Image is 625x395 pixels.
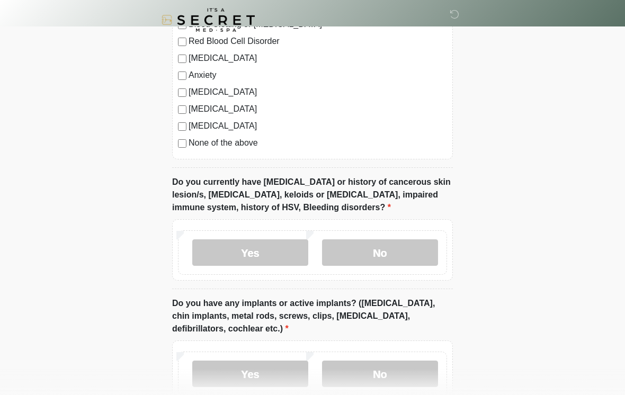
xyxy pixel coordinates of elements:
label: Red Blood Cell Disorder [189,35,447,48]
input: Red Blood Cell Disorder [178,38,186,46]
label: Yes [192,239,308,266]
input: [MEDICAL_DATA] [178,88,186,97]
label: Anxiety [189,69,447,82]
input: None of the above [178,139,186,148]
input: [MEDICAL_DATA] [178,122,186,131]
img: It's A Secret Med Spa Logo [162,8,255,32]
label: Yes [192,361,308,387]
label: Do you have any implants or active implants? ([MEDICAL_DATA], chin implants, metal rods, screws, ... [172,297,453,335]
label: No [322,239,438,266]
input: Anxiety [178,71,186,80]
label: [MEDICAL_DATA] [189,120,447,132]
label: None of the above [189,137,447,149]
label: [MEDICAL_DATA] [189,103,447,115]
label: [MEDICAL_DATA] [189,86,447,98]
label: Do you currently have [MEDICAL_DATA] or history of cancerous skin lesion/s, [MEDICAL_DATA], keloi... [172,176,453,214]
label: [MEDICAL_DATA] [189,52,447,65]
input: [MEDICAL_DATA] [178,55,186,63]
input: [MEDICAL_DATA] [178,105,186,114]
label: No [322,361,438,387]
